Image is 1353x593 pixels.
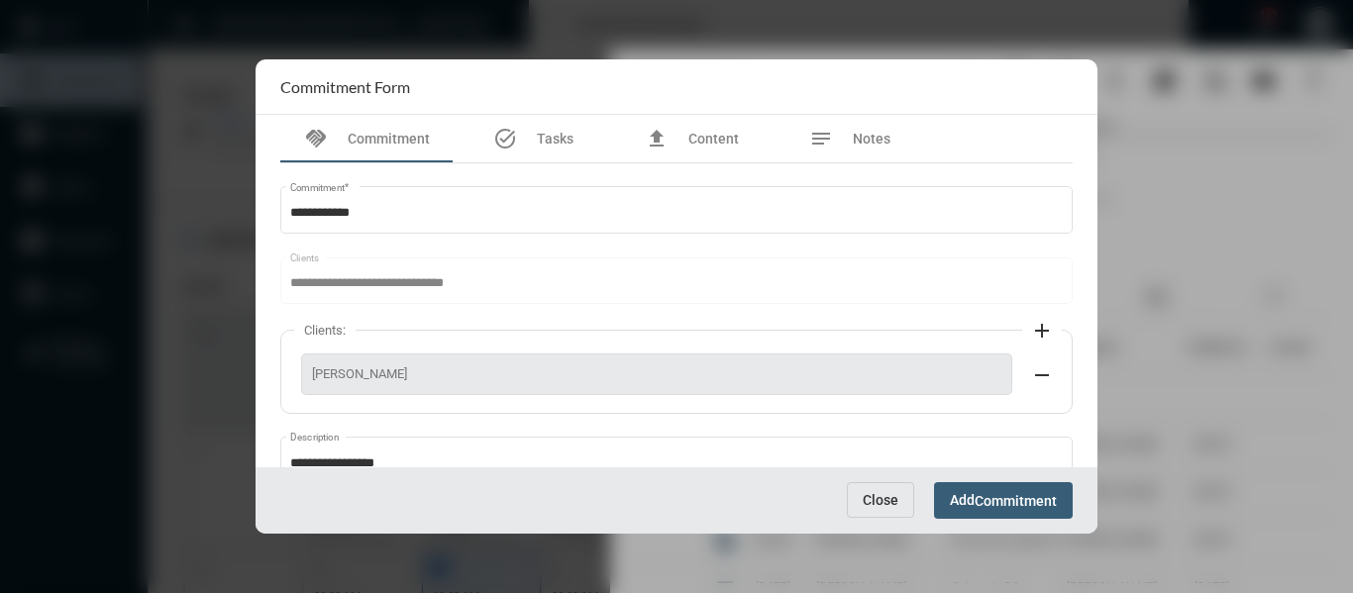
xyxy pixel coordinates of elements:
[1030,319,1054,343] mat-icon: add
[312,366,1001,381] span: [PERSON_NAME]
[863,492,898,508] span: Close
[294,323,356,338] label: Clients:
[847,482,914,518] button: Close
[975,493,1057,509] span: Commitment
[348,131,430,147] span: Commitment
[537,131,573,147] span: Tasks
[950,492,1057,508] span: Add
[853,131,890,147] span: Notes
[280,77,410,96] h2: Commitment Form
[1030,363,1054,387] mat-icon: remove
[934,482,1073,519] button: AddCommitment
[493,127,517,150] mat-icon: task_alt
[809,127,833,150] mat-icon: notes
[645,127,669,150] mat-icon: file_upload
[304,127,328,150] mat-icon: handshake
[688,131,739,147] span: Content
